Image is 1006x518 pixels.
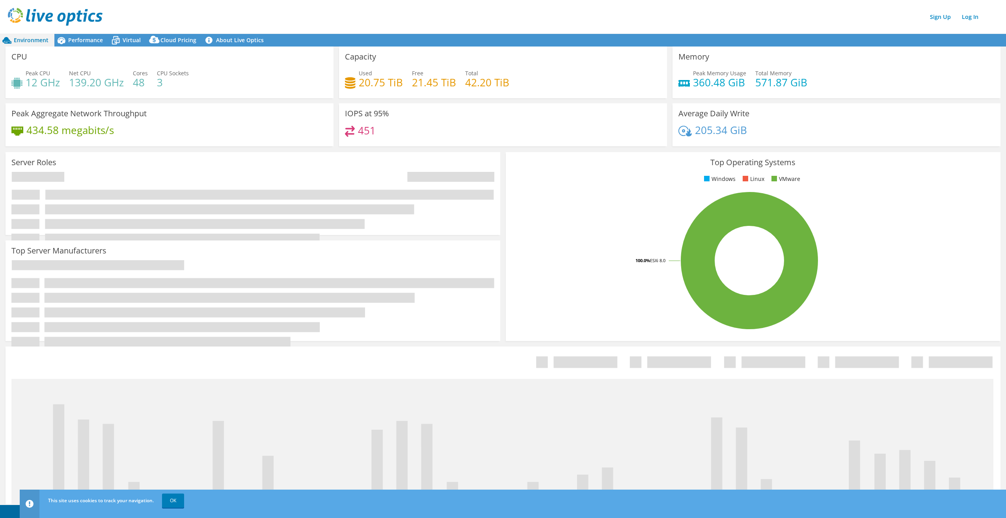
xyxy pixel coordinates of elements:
[695,126,747,134] h4: 205.34 GiB
[359,69,372,77] span: Used
[133,78,148,87] h4: 48
[69,69,91,77] span: Net CPU
[11,246,106,255] h3: Top Server Manufacturers
[48,497,154,504] span: This site uses cookies to track your navigation.
[412,78,456,87] h4: 21.45 TiB
[345,109,389,118] h3: IOPS at 95%
[160,36,196,44] span: Cloud Pricing
[650,257,665,263] tspan: ESXi 8.0
[678,109,749,118] h3: Average Daily Write
[465,69,478,77] span: Total
[68,36,103,44] span: Performance
[11,52,27,61] h3: CPU
[26,69,50,77] span: Peak CPU
[926,11,955,22] a: Sign Up
[345,52,376,61] h3: Capacity
[8,8,102,26] img: live_optics_svg.svg
[69,78,124,87] h4: 139.20 GHz
[162,494,184,508] a: OK
[359,78,403,87] h4: 20.75 TiB
[693,78,746,87] h4: 360.48 GiB
[693,69,746,77] span: Peak Memory Usage
[202,34,270,47] a: About Live Optics
[958,11,982,22] a: Log In
[635,257,650,263] tspan: 100.0%
[741,175,764,183] li: Linux
[769,175,800,183] li: VMware
[412,69,423,77] span: Free
[755,69,792,77] span: Total Memory
[755,78,807,87] h4: 571.87 GiB
[512,158,995,167] h3: Top Operating Systems
[26,126,114,134] h4: 434.58 megabits/s
[678,52,709,61] h3: Memory
[157,69,189,77] span: CPU Sockets
[26,78,60,87] h4: 12 GHz
[157,78,189,87] h4: 3
[11,158,56,167] h3: Server Roles
[14,36,48,44] span: Environment
[358,126,376,135] h4: 451
[133,69,148,77] span: Cores
[702,175,736,183] li: Windows
[465,78,509,87] h4: 42.20 TiB
[123,36,141,44] span: Virtual
[11,109,147,118] h3: Peak Aggregate Network Throughput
